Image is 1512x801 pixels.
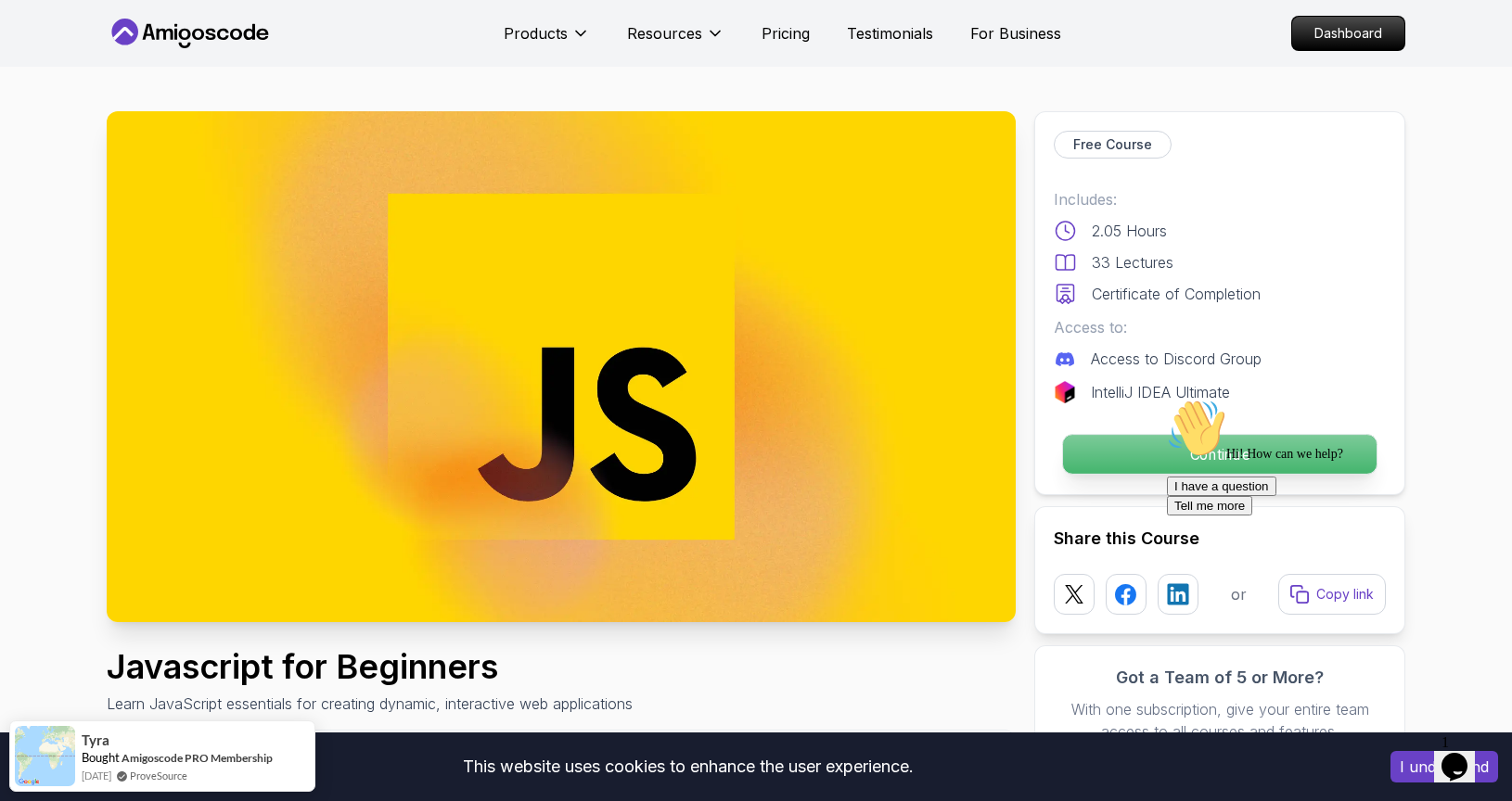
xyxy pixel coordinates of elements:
[627,22,724,59] button: Resources
[7,85,117,105] button: I have a question
[1092,251,1173,273] p: 33 Lectures
[504,22,590,59] button: Products
[1054,526,1386,552] h2: Share this Course
[1160,391,1493,718] iframe: chat widget
[1292,17,1404,50] p: Dashboard
[762,22,810,44] a: Pricing
[1092,220,1167,242] p: 2.05 Hours
[107,693,633,715] p: Learn JavaScript essentials for creating dynamic, interactive web applications
[1054,381,1076,403] img: jetbrains logo
[82,768,111,783] span: [DATE]
[1054,316,1386,338] p: Access to:
[627,22,702,44] p: Resources
[1063,435,1377,474] p: Continue
[15,726,75,786] img: provesource social proof notification image
[7,7,67,67] img: :wave:
[1073,135,1152,154] p: Free Course
[7,56,184,70] span: Hi! How can we help?
[14,746,1363,787] div: This website uses cookies to enhance the user experience.
[1054,188,1386,210] p: Includes:
[1054,665,1386,691] h3: Got a Team of 5 or More?
[847,22,933,44] a: Testimonials
[1091,348,1262,370] p: Access to Discord Group
[1390,751,1498,782] button: Accept cookies
[504,22,568,44] p: Products
[1291,16,1405,51] a: Dashboard
[107,648,633,685] h1: Javascript for Beginners
[107,111,1016,622] img: javascript-for-beginners_thumbnail
[122,751,273,765] a: Amigoscode PRO Membership
[7,105,93,124] button: Tell me more
[1054,698,1386,743] p: With one subscription, give your entire team access to all courses and features.
[1091,381,1230,403] p: IntelliJ IDEA Ultimate
[1092,283,1261,305] p: Certificate of Completion
[970,22,1061,44] a: For Business
[1434,727,1493,782] iframe: chat widget
[7,7,341,124] div: 👋Hi! How can we help?I have a questionTell me more
[1062,434,1377,475] button: Continue
[82,732,109,748] span: Tyra
[130,768,187,783] a: ProveSource
[82,750,120,765] span: Bought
